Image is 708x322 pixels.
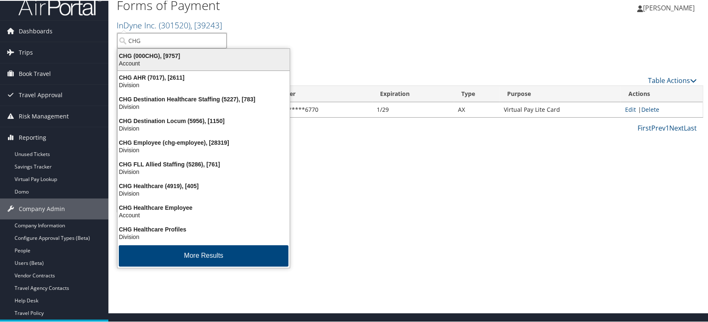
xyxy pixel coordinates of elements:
a: Prev [651,123,665,132]
td: 1/29 [372,101,453,116]
td: Virtual Pay Lite Card [500,101,620,116]
td: | [620,101,703,116]
span: Company Admin [19,198,65,219]
div: CHG AHR (7017), [2611] [113,73,295,80]
div: Division [113,124,295,131]
div: Division [113,146,295,153]
input: Search Accounts [117,32,227,48]
a: 1 [665,123,669,132]
div: Account [113,211,295,218]
div: CHG Healthcare Profiles [113,225,295,232]
span: Trips [19,41,33,62]
span: Dashboards [19,20,53,41]
div: Division [113,167,295,175]
th: Actions [620,85,703,101]
div: CHG Healthcare Employee [113,203,295,211]
span: ( 301520 ) [159,19,190,30]
div: CHG (000CHG), [9757] [113,51,295,59]
a: Next [669,123,684,132]
a: Table Actions [648,75,697,84]
div: CHG Destination Healthcare Staffing (5227), [783] [113,95,295,102]
span: Reporting [19,126,46,147]
div: CHG FLL Allied Staffing (5286), [761] [113,160,295,167]
div: Division [113,232,295,240]
td: AX [454,101,500,116]
span: [PERSON_NAME] [643,3,695,12]
a: Edit [625,105,635,113]
div: CHG Destination Locum (5956), [1150] [113,116,295,124]
a: Last [684,123,697,132]
div: Account [113,59,295,66]
button: More Results [119,244,288,266]
div: Division [113,102,295,110]
th: Expiration: activate to sort column ascending [372,85,453,101]
a: Delete [641,105,659,113]
div: Division [113,189,295,196]
a: First [638,123,651,132]
div: CHG Employee (chg-employee), [28319] [113,138,295,146]
div: Division [113,80,295,88]
th: Number [264,85,372,101]
span: Book Travel [19,63,51,83]
span: Travel Approval [19,84,63,105]
th: Purpose: activate to sort column ascending [500,85,620,101]
span: Risk Management [19,105,69,126]
div: CHG Healthcare (4919), [405] [113,181,295,189]
a: InDyne Inc. [117,19,222,30]
th: Type [454,85,500,101]
span: , [ 39243 ] [190,19,222,30]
